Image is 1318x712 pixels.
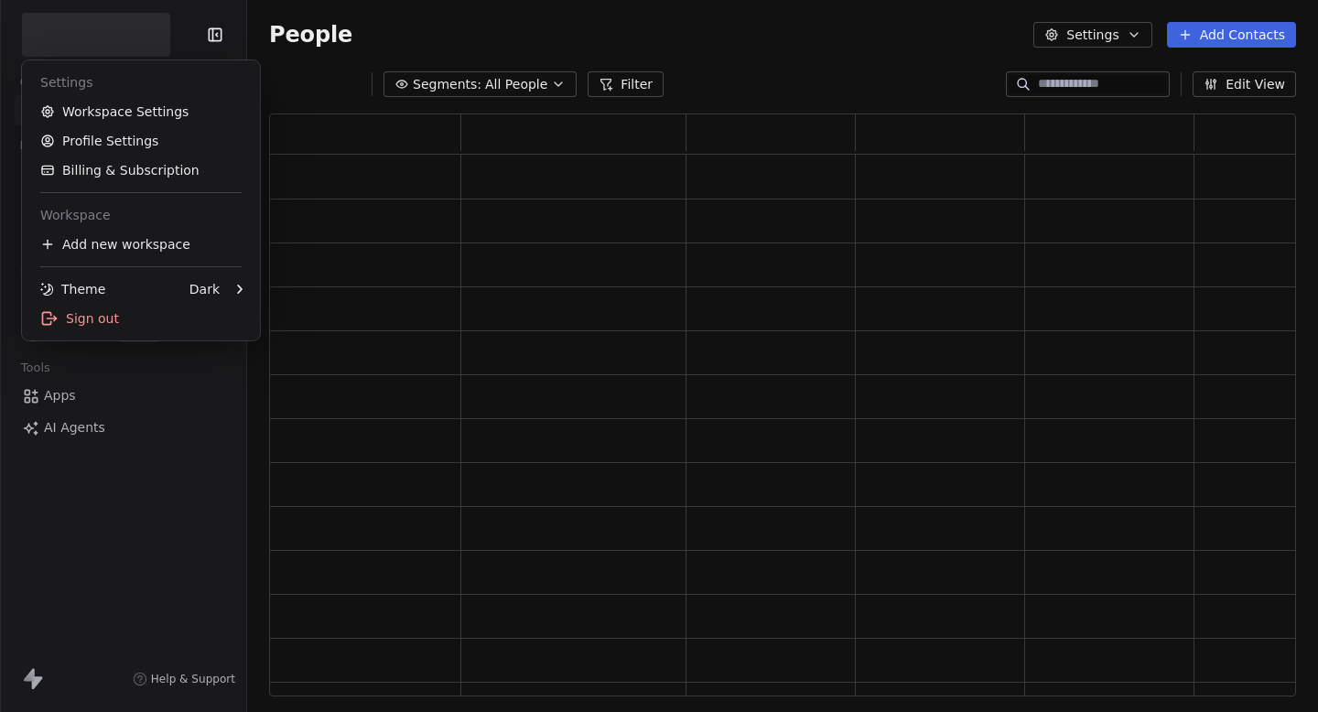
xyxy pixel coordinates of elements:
[29,230,253,259] div: Add new workspace
[29,97,253,126] a: Workspace Settings
[189,280,220,298] div: Dark
[29,200,253,230] div: Workspace
[29,304,253,333] div: Sign out
[40,280,105,298] div: Theme
[29,126,253,156] a: Profile Settings
[29,156,253,185] a: Billing & Subscription
[29,68,253,97] div: Settings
